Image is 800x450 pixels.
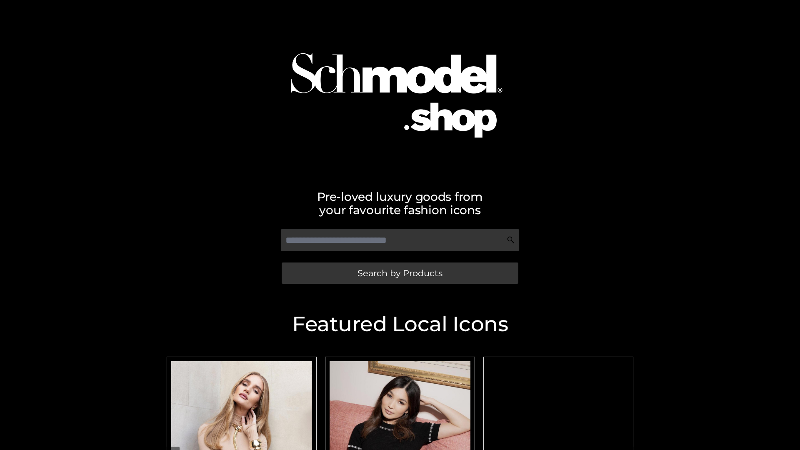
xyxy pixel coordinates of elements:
[282,262,518,284] a: Search by Products
[162,190,637,217] h2: Pre-loved luxury goods from your favourite fashion icons
[357,269,442,277] span: Search by Products
[507,236,515,244] img: Search Icon
[162,314,637,335] h2: Featured Local Icons​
